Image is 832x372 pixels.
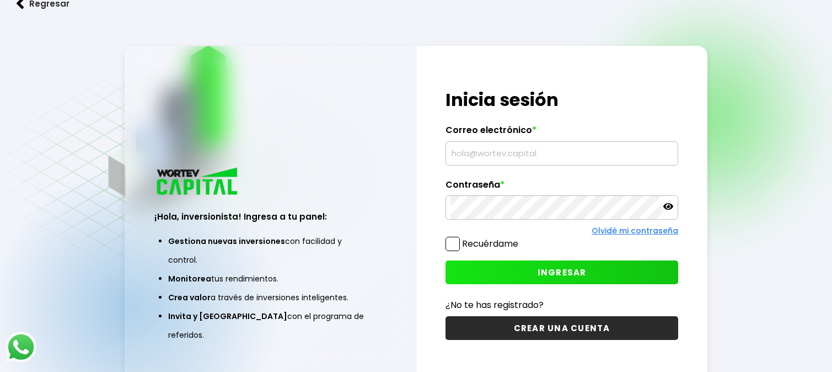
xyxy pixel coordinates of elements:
[154,210,387,223] h3: ¡Hola, inversionista! Ingresa a tu panel:
[168,307,373,344] li: con el programa de referidos.
[168,236,285,247] span: Gestiona nuevas inversiones
[6,332,36,363] img: logos_whatsapp-icon.242b2217.svg
[462,237,518,250] label: Recuérdame
[168,292,211,303] span: Crea valor
[168,288,373,307] li: a través de inversiones inteligentes.
[538,267,587,278] span: INGRESAR
[168,269,373,288] li: tus rendimientos.
[445,298,678,312] p: ¿No te has registrado?
[445,261,678,284] button: INGRESAR
[445,87,678,113] h1: Inicia sesión
[154,166,241,199] img: logo_wortev_capital
[168,232,373,269] li: con facilidad y control.
[445,316,678,340] button: CREAR UNA CUENTA
[168,273,211,284] span: Monitorea
[445,298,678,340] a: ¿No te has registrado?CREAR UNA CUENTA
[445,125,678,141] label: Correo electrónico
[445,179,678,196] label: Contraseña
[450,142,673,165] input: hola@wortev.capital
[168,311,287,322] span: Invita y [GEOGRAPHIC_DATA]
[592,225,678,236] a: Olvidé mi contraseña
